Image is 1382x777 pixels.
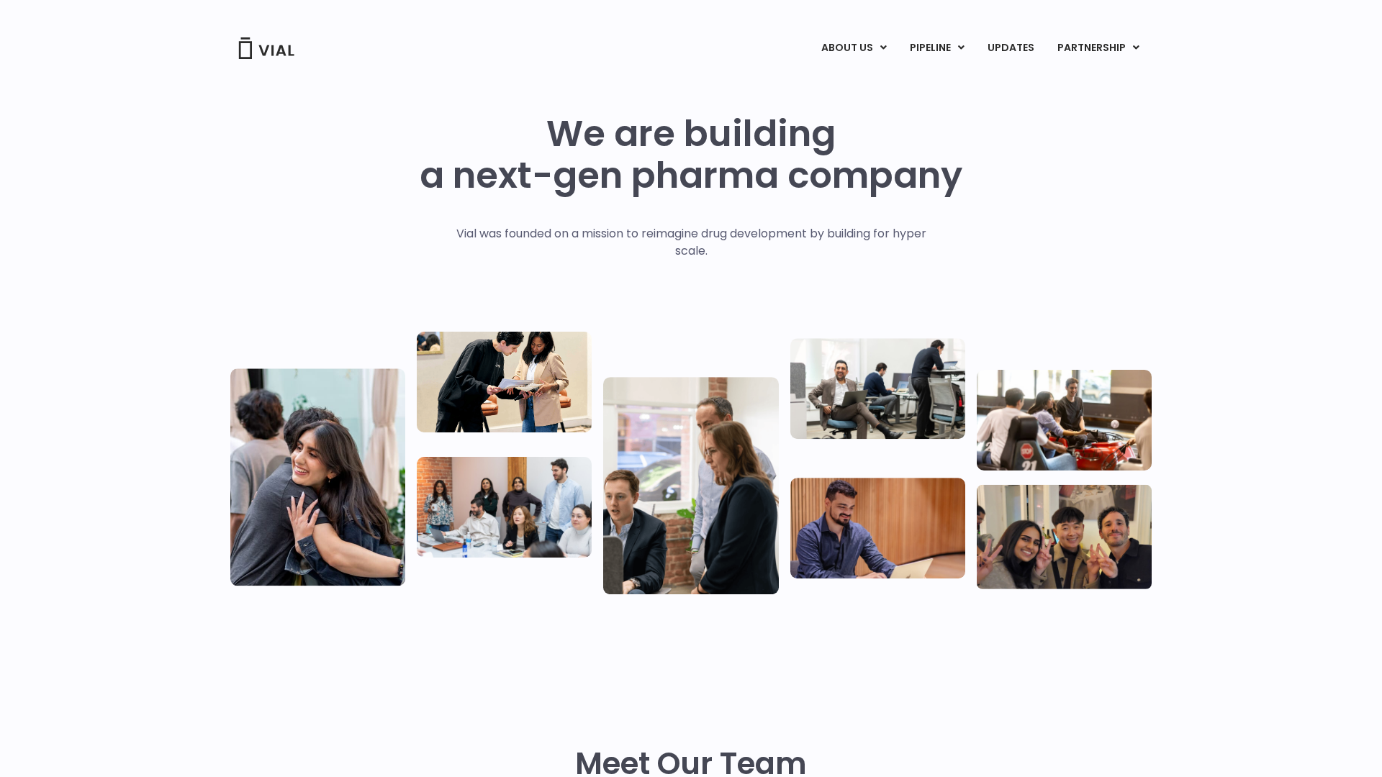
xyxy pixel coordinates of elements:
img: Eight people standing and sitting in an office [417,457,592,558]
p: Vial was founded on a mission to reimagine drug development by building for hyper scale. [441,225,941,260]
img: Group of 3 people smiling holding up the peace sign [977,484,1152,589]
img: Two people looking at a paper talking. [417,332,592,432]
h1: We are building a next-gen pharma company [420,113,962,196]
img: Vial Logo [238,37,295,59]
img: Vial Life [230,368,405,586]
a: ABOUT USMenu Toggle [810,36,898,60]
a: PARTNERSHIPMenu Toggle [1046,36,1151,60]
img: Man working at a computer [790,478,965,578]
a: PIPELINEMenu Toggle [898,36,975,60]
a: UPDATES [976,36,1045,60]
img: Group of three people standing around a computer looking at the screen [603,377,778,594]
img: Three people working in an office [790,338,965,439]
img: Group of people playing whirlyball [977,370,1152,471]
